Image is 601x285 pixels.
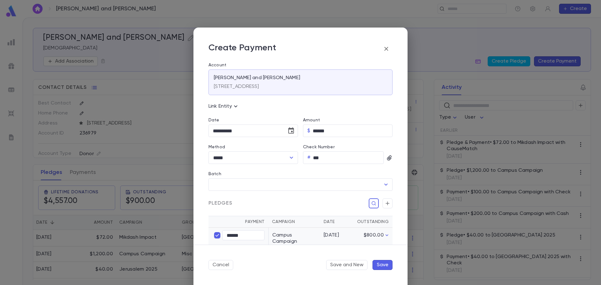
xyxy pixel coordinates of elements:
[307,128,310,134] p: $
[214,84,259,90] p: [STREET_ADDRESS]
[320,216,351,228] th: Date
[208,200,232,206] span: Pledges
[351,228,393,249] td: $800.00
[285,125,297,137] button: Choose date, selected date is Aug 21, 2025
[324,232,347,238] div: [DATE]
[303,145,335,150] label: Check Number
[268,216,320,228] th: Campaign
[372,260,393,270] button: Save
[208,43,276,55] p: Create Payment
[208,145,225,150] label: Method
[208,260,233,270] button: Cancel
[208,216,268,228] th: Payment
[307,155,311,161] p: #
[382,180,390,189] button: Open
[268,228,320,249] td: Campus Campaign
[326,260,367,270] button: Save and New
[303,118,320,123] label: Amount
[208,171,221,176] label: Batch
[208,118,298,123] label: Date
[208,63,393,68] label: Account
[214,75,300,81] p: [PERSON_NAME] and [PERSON_NAME]
[287,153,296,162] button: Open
[208,103,239,110] p: Link Entity
[351,216,393,228] th: Outstanding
